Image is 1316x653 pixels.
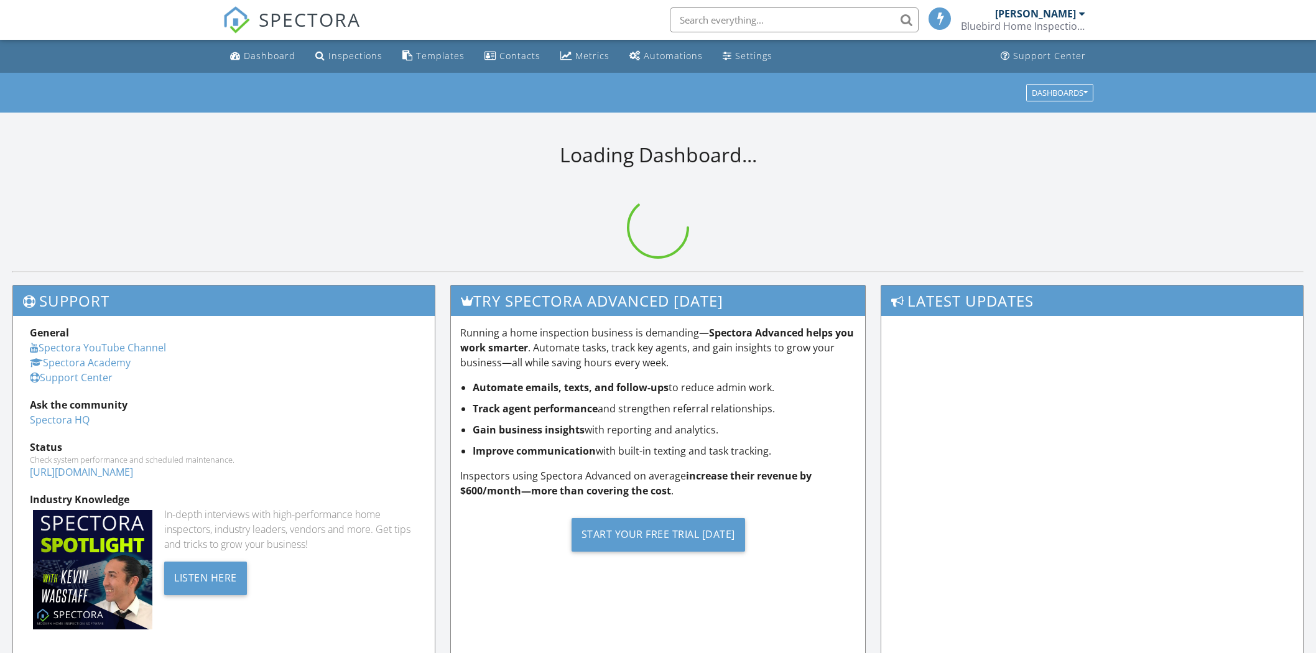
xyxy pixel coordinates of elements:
[460,469,812,498] strong: increase their revenue by $600/month—more than covering the cost
[473,380,856,395] li: to reduce admin work.
[473,422,856,437] li: with reporting and analytics.
[961,20,1085,32] div: Bluebird Home Inspections, LLC
[718,45,777,68] a: Settings
[473,401,856,416] li: and strengthen referral relationships.
[996,45,1091,68] a: Support Center
[30,492,418,507] div: Industry Knowledge
[30,440,418,455] div: Status
[1032,88,1088,97] div: Dashboards
[164,507,418,552] div: In-depth interviews with high-performance home inspectors, industry leaders, vendors and more. Ge...
[473,402,598,415] strong: Track agent performance
[624,45,708,68] a: Automations (Basic)
[416,50,465,62] div: Templates
[473,423,585,437] strong: Gain business insights
[30,397,418,412] div: Ask the community
[473,443,856,458] li: with built-in texting and task tracking.
[164,562,247,595] div: Listen Here
[13,285,435,316] h3: Support
[644,50,703,62] div: Automations
[397,45,470,68] a: Templates
[1026,84,1093,101] button: Dashboards
[30,341,166,354] a: Spectora YouTube Channel
[30,413,90,427] a: Spectora HQ
[33,510,152,629] img: Spectoraspolightmain
[244,50,295,62] div: Dashboard
[460,508,856,561] a: Start Your Free Trial [DATE]
[473,444,596,458] strong: Improve communication
[30,326,69,340] strong: General
[499,50,540,62] div: Contacts
[451,285,865,316] h3: Try spectora advanced [DATE]
[328,50,382,62] div: Inspections
[30,465,133,479] a: [URL][DOMAIN_NAME]
[572,518,745,552] div: Start Your Free Trial [DATE]
[30,371,113,384] a: Support Center
[460,325,856,370] p: Running a home inspection business is demanding— . Automate tasks, track key agents, and gain ins...
[735,50,772,62] div: Settings
[223,17,361,43] a: SPECTORA
[310,45,387,68] a: Inspections
[30,455,418,465] div: Check system performance and scheduled maintenance.
[164,570,247,584] a: Listen Here
[460,468,856,498] p: Inspectors using Spectora Advanced on average .
[670,7,919,32] input: Search everything...
[555,45,614,68] a: Metrics
[460,326,854,354] strong: Spectora Advanced helps you work smarter
[30,356,131,369] a: Spectora Academy
[1013,50,1086,62] div: Support Center
[995,7,1076,20] div: [PERSON_NAME]
[473,381,669,394] strong: Automate emails, texts, and follow-ups
[575,50,609,62] div: Metrics
[225,45,300,68] a: Dashboard
[259,6,361,32] span: SPECTORA
[480,45,545,68] a: Contacts
[881,285,1303,316] h3: Latest Updates
[223,6,250,34] img: The Best Home Inspection Software - Spectora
